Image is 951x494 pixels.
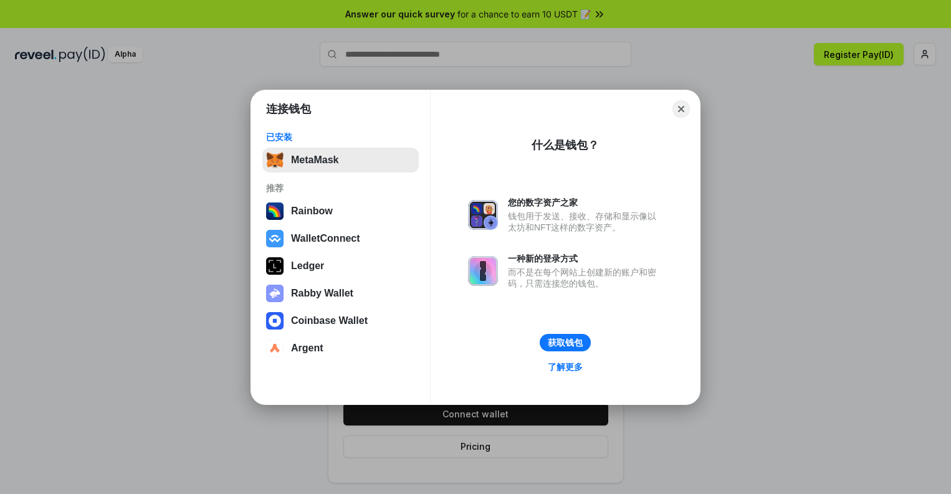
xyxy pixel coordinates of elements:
div: 什么是钱包？ [532,138,599,153]
div: 您的数字资产之家 [508,197,662,208]
img: svg+xml,%3Csvg%20width%3D%2228%22%20height%3D%2228%22%20viewBox%3D%220%200%2028%2028%22%20fill%3D... [266,230,284,247]
h1: 连接钱包 [266,102,311,116]
img: svg+xml,%3Csvg%20fill%3D%22none%22%20height%3D%2233%22%20viewBox%3D%220%200%2035%2033%22%20width%... [266,151,284,169]
div: Ledger [291,260,324,272]
button: 获取钱包 [540,334,591,351]
button: Ledger [262,254,419,278]
button: Argent [262,336,419,361]
button: Close [672,100,690,118]
img: svg+xml,%3Csvg%20xmlns%3D%22http%3A%2F%2Fwww.w3.org%2F2000%2Fsvg%22%20fill%3D%22none%22%20viewBox... [468,200,498,230]
div: 而不是在每个网站上创建新的账户和密码，只需连接您的钱包。 [508,267,662,289]
div: 推荐 [266,183,415,194]
div: 一种新的登录方式 [508,253,662,264]
img: svg+xml,%3Csvg%20width%3D%2228%22%20height%3D%2228%22%20viewBox%3D%220%200%2028%2028%22%20fill%3D... [266,312,284,330]
div: Rabby Wallet [291,288,353,299]
img: svg+xml,%3Csvg%20width%3D%2228%22%20height%3D%2228%22%20viewBox%3D%220%200%2028%2028%22%20fill%3D... [266,340,284,357]
img: svg+xml,%3Csvg%20width%3D%22120%22%20height%3D%22120%22%20viewBox%3D%220%200%20120%20120%22%20fil... [266,202,284,220]
button: WalletConnect [262,226,419,251]
img: svg+xml,%3Csvg%20xmlns%3D%22http%3A%2F%2Fwww.w3.org%2F2000%2Fsvg%22%20fill%3D%22none%22%20viewBox... [468,256,498,286]
img: svg+xml,%3Csvg%20xmlns%3D%22http%3A%2F%2Fwww.w3.org%2F2000%2Fsvg%22%20width%3D%2228%22%20height%3... [266,257,284,275]
button: Rainbow [262,199,419,224]
button: Rabby Wallet [262,281,419,306]
div: Rainbow [291,206,333,217]
div: WalletConnect [291,233,360,244]
img: svg+xml,%3Csvg%20xmlns%3D%22http%3A%2F%2Fwww.w3.org%2F2000%2Fsvg%22%20fill%3D%22none%22%20viewBox... [266,285,284,302]
button: Coinbase Wallet [262,308,419,333]
div: 获取钱包 [548,337,583,348]
div: 钱包用于发送、接收、存储和显示像以太坊和NFT这样的数字资产。 [508,211,662,233]
div: Coinbase Wallet [291,315,368,326]
div: MetaMask [291,154,338,166]
button: MetaMask [262,148,419,173]
div: 了解更多 [548,361,583,373]
div: Argent [291,343,323,354]
a: 了解更多 [540,359,590,375]
div: 已安装 [266,131,415,143]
